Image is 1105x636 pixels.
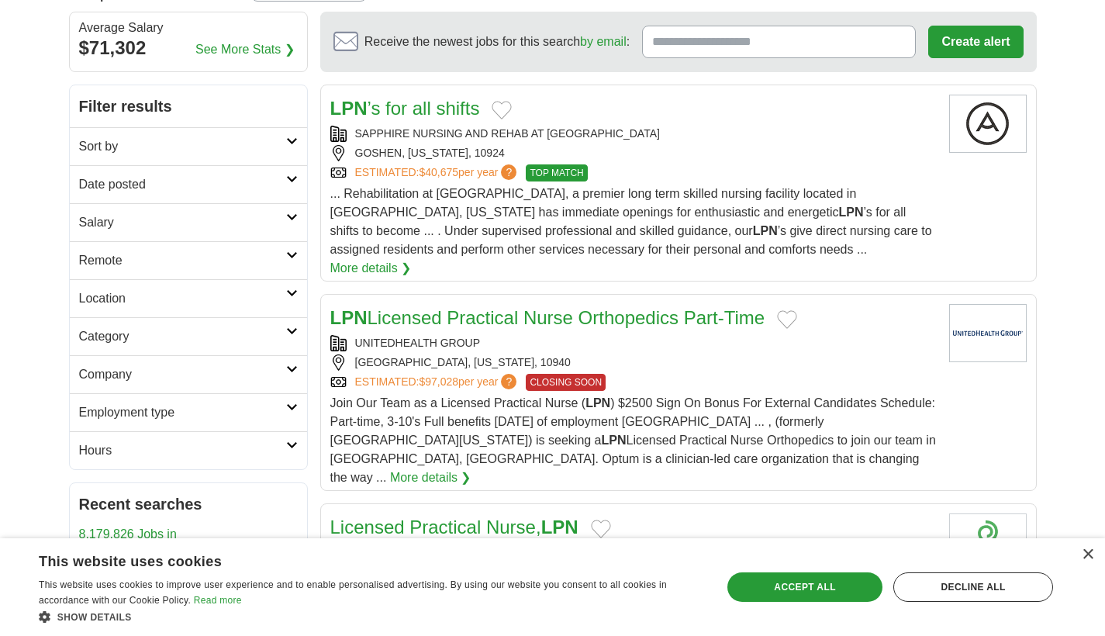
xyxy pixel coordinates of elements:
[330,307,368,328] strong: LPN
[79,365,286,384] h2: Company
[79,22,298,34] div: Average Salary
[79,34,298,62] div: $71,302
[585,396,610,410] strong: LPN
[330,259,412,278] a: More details ❯
[330,187,932,256] span: ... Rehabilitation at [GEOGRAPHIC_DATA], a premier long term skilled nursing facility located in ...
[364,33,630,51] span: Receive the newest jobs for this search :
[330,517,578,537] a: Licensed Practical Nurse,LPN
[330,126,937,142] div: SAPPHIRE NURSING AND REHAB AT [GEOGRAPHIC_DATA]
[79,493,298,516] h2: Recent searches
[79,137,286,156] h2: Sort by
[526,164,587,181] span: TOP MATCH
[79,327,286,346] h2: Category
[330,145,937,161] div: GOSHEN, [US_STATE], 10924
[580,35,627,48] a: by email
[39,609,702,624] div: Show details
[39,548,663,571] div: This website uses cookies
[70,279,307,317] a: Location
[79,403,286,422] h2: Employment type
[330,307,765,328] a: LPNLicensed Practical Nurse Orthopedics Part-Time
[57,612,132,623] span: Show details
[330,354,937,371] div: [GEOGRAPHIC_DATA], [US_STATE], 10940
[928,26,1023,58] button: Create alert
[70,203,307,241] a: Salary
[79,441,286,460] h2: Hours
[949,513,1027,572] img: Company logo
[727,572,882,602] div: Accept all
[330,396,936,484] span: Join Our Team as a Licensed Practical Nurse ( ) $2500 Sign On Bonus For External Candidates Sched...
[79,175,286,194] h2: Date posted
[79,289,286,308] h2: Location
[330,98,480,119] a: LPN’s for all shifts
[355,164,520,181] a: ESTIMATED:$40,675per year?
[70,393,307,431] a: Employment type
[194,595,242,606] a: Read more, opens a new window
[949,304,1027,362] img: UnitedHealth Group logo
[195,40,295,59] a: See More Stats ❯
[419,375,458,388] span: $97,028
[526,374,606,391] span: CLOSING SOON
[70,431,307,469] a: Hours
[79,251,286,270] h2: Remote
[753,224,778,237] strong: LPN
[893,572,1053,602] div: Decline all
[70,127,307,165] a: Sort by
[602,434,627,447] strong: LPN
[541,517,578,537] strong: LPN
[70,317,307,355] a: Category
[39,579,667,606] span: This website uses cookies to improve user experience and to enable personalised advertising. By u...
[838,206,863,219] strong: LPN
[70,165,307,203] a: Date posted
[79,527,209,559] a: 8,179,826 Jobs in [GEOGRAPHIC_DATA]
[355,337,481,349] a: UNITEDHEALTH GROUP
[777,310,797,329] button: Add to favorite jobs
[79,213,286,232] h2: Salary
[70,85,307,127] h2: Filter results
[1082,549,1093,561] div: Close
[501,164,516,180] span: ?
[419,166,458,178] span: $40,675
[501,374,516,389] span: ?
[949,95,1027,153] img: Company logo
[390,468,471,487] a: More details ❯
[591,520,611,538] button: Add to favorite jobs
[70,355,307,393] a: Company
[492,101,512,119] button: Add to favorite jobs
[330,98,368,119] strong: LPN
[355,374,520,391] a: ESTIMATED:$97,028per year?
[70,241,307,279] a: Remote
